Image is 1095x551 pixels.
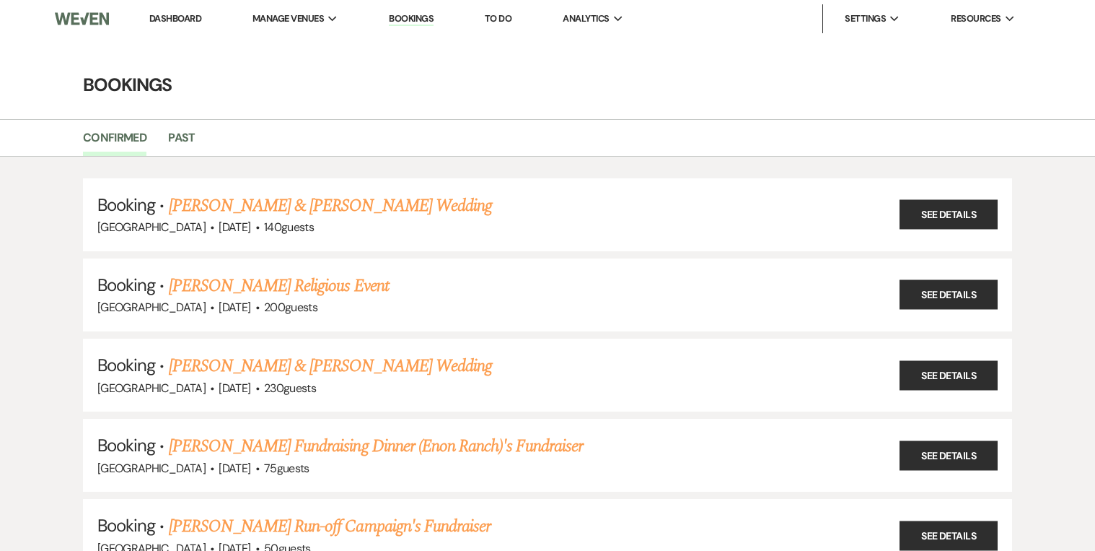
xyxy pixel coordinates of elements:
[264,381,316,396] span: 230 guests
[219,220,250,235] span: [DATE]
[563,12,609,26] span: Analytics
[169,353,492,379] a: [PERSON_NAME] & [PERSON_NAME] Wedding
[252,12,324,26] span: Manage Venues
[97,274,155,296] span: Booking
[900,280,998,310] a: See Details
[97,300,206,315] span: [GEOGRAPHIC_DATA]
[219,300,250,315] span: [DATE]
[264,220,314,235] span: 140 guests
[219,381,250,396] span: [DATE]
[485,12,511,25] a: To Do
[97,194,155,216] span: Booking
[169,273,389,299] a: [PERSON_NAME] Religious Event
[219,461,250,476] span: [DATE]
[83,129,146,156] a: Confirmed
[149,12,201,25] a: Dashboard
[389,12,434,26] a: Bookings
[845,12,886,26] span: Settings
[97,220,206,235] span: [GEOGRAPHIC_DATA]
[900,521,998,550] a: See Details
[900,441,998,470] a: See Details
[264,300,317,315] span: 200 guests
[55,4,109,34] img: Weven Logo
[168,129,195,156] a: Past
[169,513,491,539] a: [PERSON_NAME] Run-off Campaign's Fundraiser
[97,381,206,396] span: [GEOGRAPHIC_DATA]
[97,434,155,456] span: Booking
[900,360,998,390] a: See Details
[97,354,155,376] span: Booking
[169,193,492,219] a: [PERSON_NAME] & [PERSON_NAME] Wedding
[951,12,1001,26] span: Resources
[900,200,998,230] a: See Details
[264,461,309,476] span: 75 guests
[169,433,583,459] a: [PERSON_NAME] Fundraising Dinner (Enon Ranch)'s Fundraiser
[97,461,206,476] span: [GEOGRAPHIC_DATA]
[28,72,1067,97] h4: Bookings
[97,514,155,537] span: Booking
